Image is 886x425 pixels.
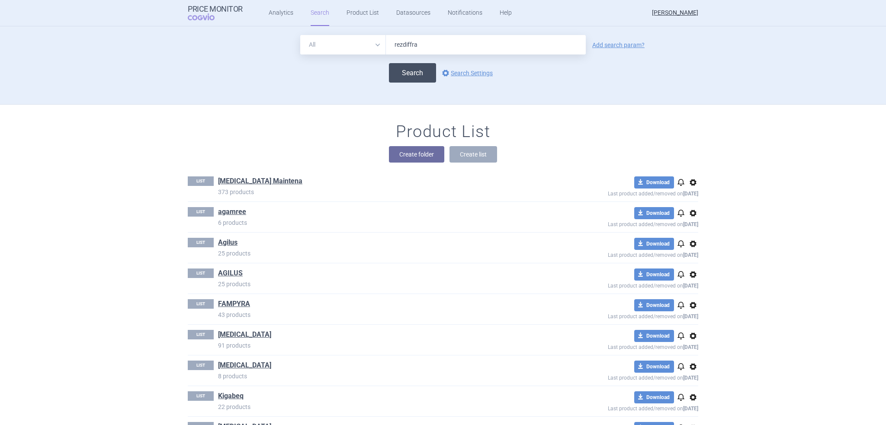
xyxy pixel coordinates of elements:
[218,280,545,288] p: 25 products
[545,342,698,350] p: Last product added/removed on
[218,330,271,341] h1: IBRANCE
[218,310,545,319] p: 43 products
[188,207,214,217] p: LIST
[634,330,674,342] button: Download
[188,176,214,186] p: LIST
[218,391,244,403] h1: Kigabeq
[218,372,545,380] p: 8 products
[188,361,214,370] p: LIST
[683,252,698,258] strong: [DATE]
[634,238,674,250] button: Download
[683,191,698,197] strong: [DATE]
[218,391,244,401] a: Kigabeq
[634,176,674,189] button: Download
[218,403,545,411] p: 22 products
[634,391,674,403] button: Download
[218,218,545,227] p: 6 products
[545,189,698,197] p: Last product added/removed on
[188,330,214,339] p: LIST
[218,299,250,310] h1: FAMPYRA
[188,268,214,278] p: LIST
[545,311,698,320] p: Last product added/removed on
[218,188,545,196] p: 373 products
[188,299,214,309] p: LIST
[683,221,698,227] strong: [DATE]
[188,5,243,13] strong: Price Monitor
[218,238,238,249] h1: Agilus
[449,146,497,163] button: Create list
[592,42,645,48] a: Add search param?
[683,313,698,320] strong: [DATE]
[634,207,674,219] button: Download
[218,361,271,370] a: [MEDICAL_DATA]
[218,238,238,247] a: Agilus
[188,13,227,20] span: COGVIO
[545,373,698,381] p: Last product added/removed on
[218,176,302,186] a: [MEDICAL_DATA] Maintena
[188,238,214,247] p: LIST
[218,268,243,278] a: AGILUS
[396,122,490,142] h1: Product List
[389,146,444,163] button: Create folder
[218,176,302,188] h1: Abilify Maintena
[218,330,271,339] a: [MEDICAL_DATA]
[545,403,698,412] p: Last product added/removed on
[188,391,214,401] p: LIST
[545,250,698,258] p: Last product added/removed on
[218,207,246,218] h1: agamree
[389,63,436,83] button: Search
[218,207,246,217] a: agamree
[683,344,698,350] strong: [DATE]
[218,361,271,372] h1: Inbrija
[218,268,243,280] h1: AGILUS
[634,361,674,373] button: Download
[218,341,545,350] p: 91 products
[545,219,698,227] p: Last product added/removed on
[683,406,698,412] strong: [DATE]
[188,5,243,21] a: Price MonitorCOGVIO
[440,68,493,78] a: Search Settings
[545,281,698,289] p: Last product added/removed on
[634,299,674,311] button: Download
[218,299,250,309] a: FAMPYRA
[634,268,674,281] button: Download
[218,249,545,258] p: 25 products
[683,283,698,289] strong: [DATE]
[683,375,698,381] strong: [DATE]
